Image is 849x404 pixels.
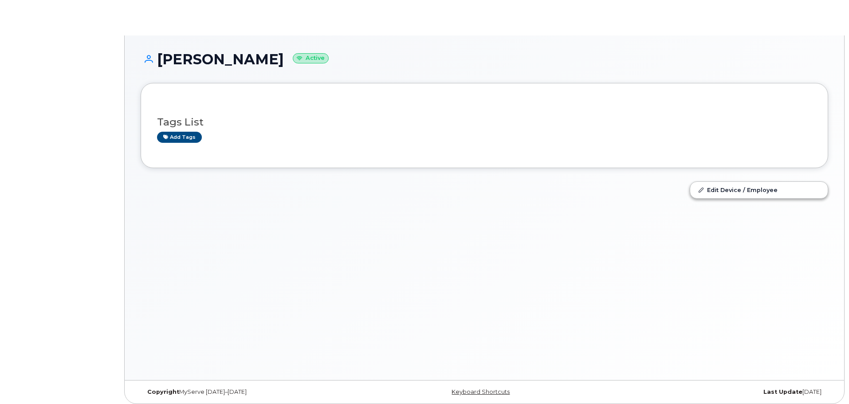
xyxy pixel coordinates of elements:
[599,388,828,396] div: [DATE]
[157,117,812,128] h3: Tags List
[452,388,510,395] a: Keyboard Shortcuts
[763,388,802,395] strong: Last Update
[690,182,828,198] a: Edit Device / Employee
[141,51,828,67] h1: [PERSON_NAME]
[157,132,202,143] a: Add tags
[147,388,179,395] strong: Copyright
[141,388,370,396] div: MyServe [DATE]–[DATE]
[293,53,329,63] small: Active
